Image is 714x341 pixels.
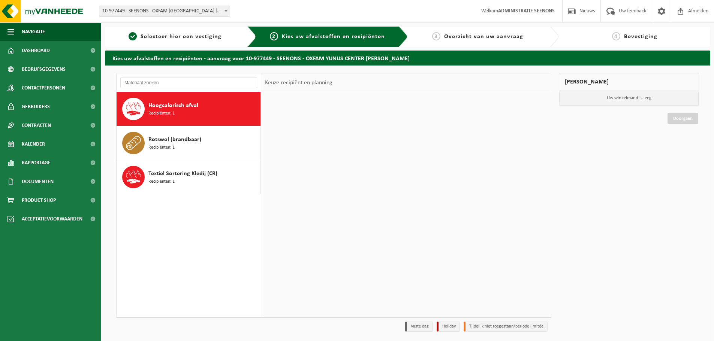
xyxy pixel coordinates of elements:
span: Bevestiging [624,34,657,40]
p: Uw winkelmand is leeg [559,91,699,105]
span: Rapportage [22,153,51,172]
span: Kalender [22,135,45,153]
span: Acceptatievoorwaarden [22,210,82,228]
span: Recipiënten: 1 [148,144,175,151]
span: 4 [612,32,620,40]
span: Contracten [22,116,51,135]
span: Hoogcalorisch afval [148,101,198,110]
h2: Kies uw afvalstoffen en recipiënten - aanvraag voor 10-977449 - SEENONS - OXFAM YUNUS CENTER [PER... [105,51,710,65]
span: Overzicht van uw aanvraag [444,34,523,40]
span: Selecteer hier een vestiging [141,34,222,40]
button: Hoogcalorisch afval Recipiënten: 1 [117,92,261,126]
span: Textiel Sortering Kledij (CR) [148,169,217,178]
a: 1Selecteer hier een vestiging [109,32,241,41]
span: Kies uw afvalstoffen en recipiënten [282,34,385,40]
span: Gebruikers [22,97,50,116]
a: Doorgaan [668,113,698,124]
li: Vaste dag [405,322,433,332]
input: Materiaal zoeken [120,77,257,88]
span: Rotswol (brandbaar) [148,135,201,144]
button: Textiel Sortering Kledij (CR) Recipiënten: 1 [117,160,261,194]
button: Rotswol (brandbaar) Recipiënten: 1 [117,126,261,160]
span: 2 [270,32,278,40]
span: 3 [432,32,440,40]
span: Navigatie [22,22,45,41]
span: 10-977449 - SEENONS - OXFAM YUNUS CENTER HAREN - HAREN [99,6,230,17]
span: 1 [129,32,137,40]
div: [PERSON_NAME] [559,73,699,91]
li: Tijdelijk niet toegestaan/période limitée [464,322,548,332]
span: Contactpersonen [22,79,65,97]
li: Holiday [437,322,460,332]
span: 10-977449 - SEENONS - OXFAM YUNUS CENTER HAREN - HAREN [99,6,230,16]
span: Recipiënten: 1 [148,110,175,117]
span: Recipiënten: 1 [148,178,175,185]
span: Bedrijfsgegevens [22,60,66,79]
div: Keuze recipiënt en planning [261,73,336,92]
span: Documenten [22,172,54,191]
strong: ADMINISTRATIE SEENONS [498,8,555,14]
span: Dashboard [22,41,50,60]
span: Product Shop [22,191,56,210]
